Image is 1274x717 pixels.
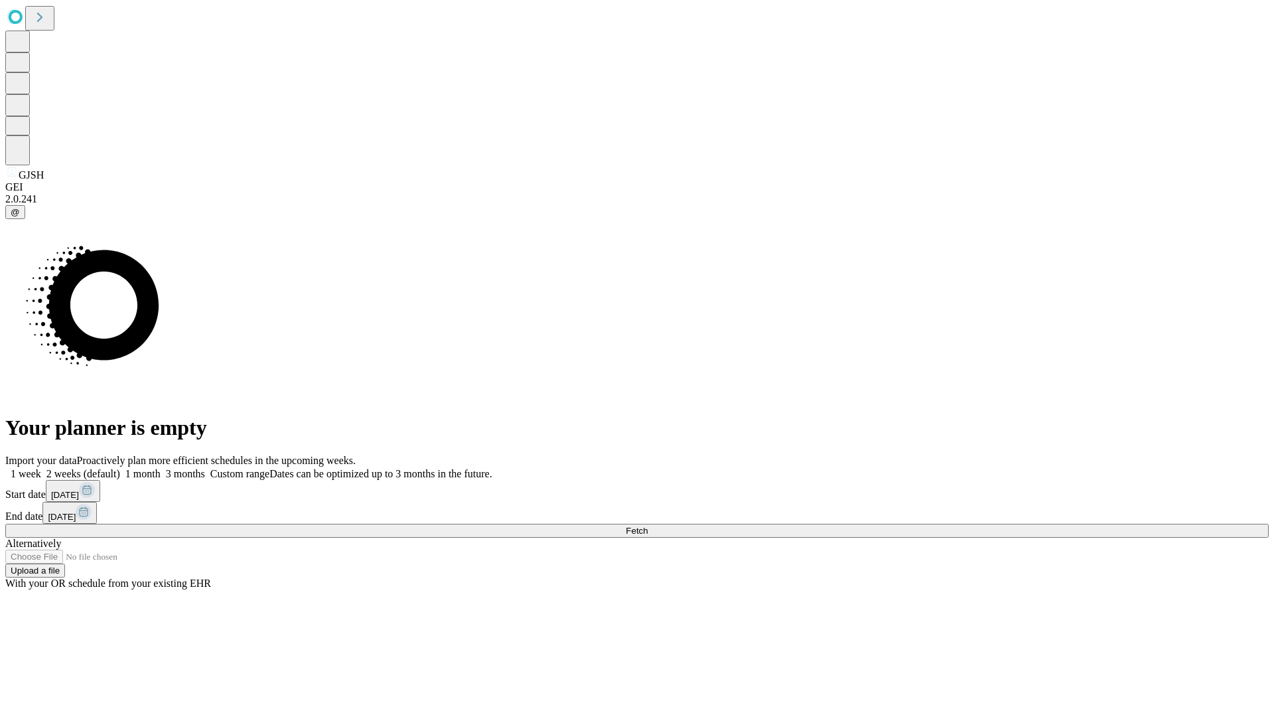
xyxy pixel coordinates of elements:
span: Dates can be optimized up to 3 months in the future. [269,468,492,479]
span: @ [11,207,20,217]
button: Upload a file [5,564,65,578]
span: Custom range [210,468,269,479]
span: 1 week [11,468,41,479]
span: Alternatively [5,538,61,549]
div: End date [5,502,1269,524]
button: @ [5,205,25,219]
button: [DATE] [42,502,97,524]
h1: Your planner is empty [5,416,1269,440]
button: Fetch [5,524,1269,538]
div: 2.0.241 [5,193,1269,205]
span: [DATE] [51,490,79,500]
span: Proactively plan more efficient schedules in the upcoming weeks. [77,455,356,466]
div: GEI [5,181,1269,193]
span: With your OR schedule from your existing EHR [5,578,211,589]
span: 2 weeks (default) [46,468,120,479]
button: [DATE] [46,480,100,502]
div: Start date [5,480,1269,502]
span: [DATE] [48,512,76,522]
span: Import your data [5,455,77,466]
span: Fetch [626,526,648,536]
span: GJSH [19,169,44,181]
span: 3 months [166,468,205,479]
span: 1 month [125,468,161,479]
